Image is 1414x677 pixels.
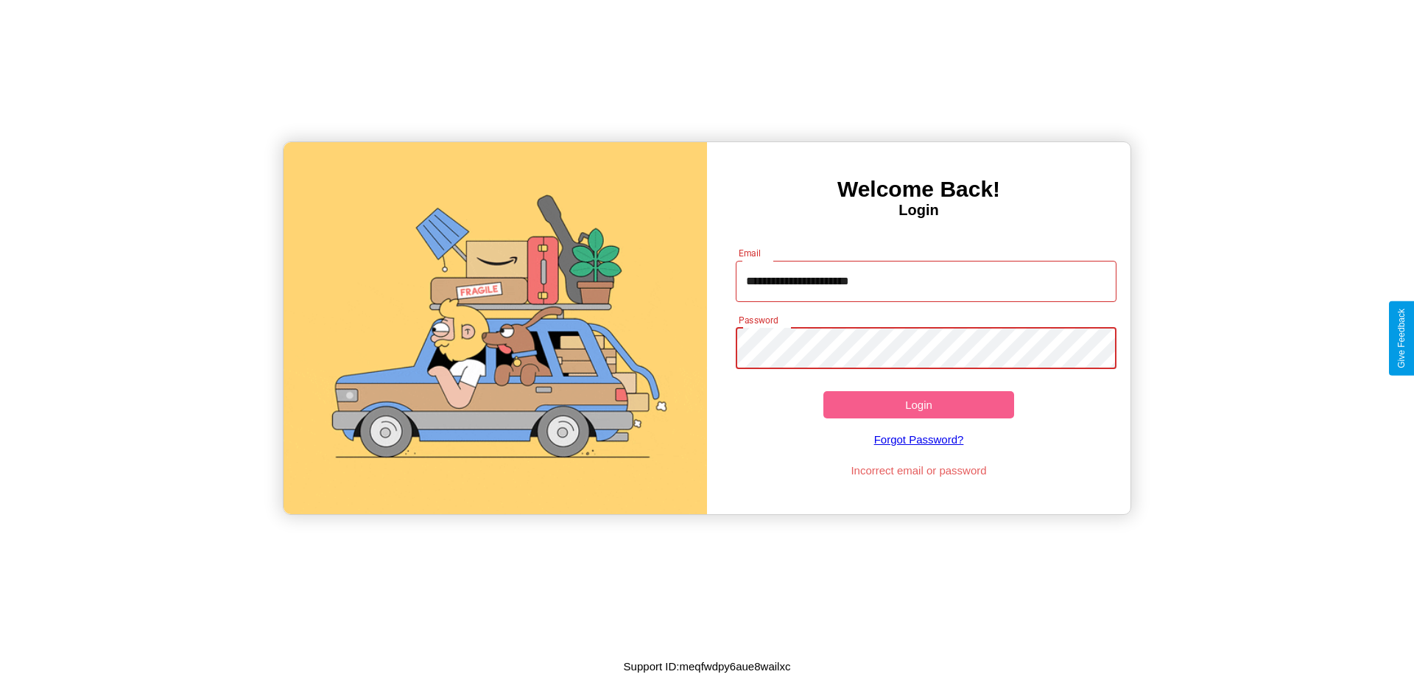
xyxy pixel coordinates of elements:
[624,656,791,676] p: Support ID: meqfwdpy6aue8wailxc
[739,247,761,259] label: Email
[823,391,1014,418] button: Login
[739,314,778,326] label: Password
[728,418,1110,460] a: Forgot Password?
[728,460,1110,480] p: Incorrect email or password
[1396,309,1407,368] div: Give Feedback
[284,142,707,514] img: gif
[707,177,1130,202] h3: Welcome Back!
[707,202,1130,219] h4: Login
